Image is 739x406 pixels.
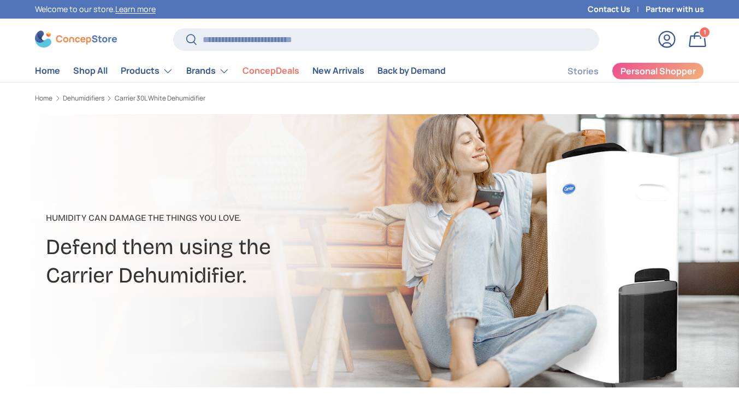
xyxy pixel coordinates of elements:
a: Shop All [73,60,108,81]
a: Dehumidifiers [63,95,104,102]
a: New Arrivals [312,60,364,81]
a: Home [35,60,60,81]
a: Carrier 30L White Dehumidifier [115,95,205,102]
p: Welcome to our store. [35,3,156,15]
nav: Secondary [541,60,704,82]
a: Personal Shopper [612,62,704,80]
nav: Primary [35,60,446,82]
a: Contact Us [588,3,646,15]
a: Stories [567,61,599,82]
a: Learn more [115,4,156,14]
span: 1 [703,28,706,36]
summary: Products [114,60,180,82]
summary: Brands [180,60,236,82]
a: ConcepDeals [243,60,299,81]
span: Personal Shopper [620,67,696,75]
a: Brands [186,60,229,82]
a: Partner with us [646,3,704,15]
a: Back by Demand [377,60,446,81]
p: Humidity can damage the things you love. [46,211,465,225]
nav: Breadcrumbs [35,93,389,103]
a: Products [121,60,173,82]
img: ConcepStore [35,31,117,48]
a: Home [35,95,52,102]
h2: Defend them using the Carrier Dehumidifier. [46,233,465,290]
